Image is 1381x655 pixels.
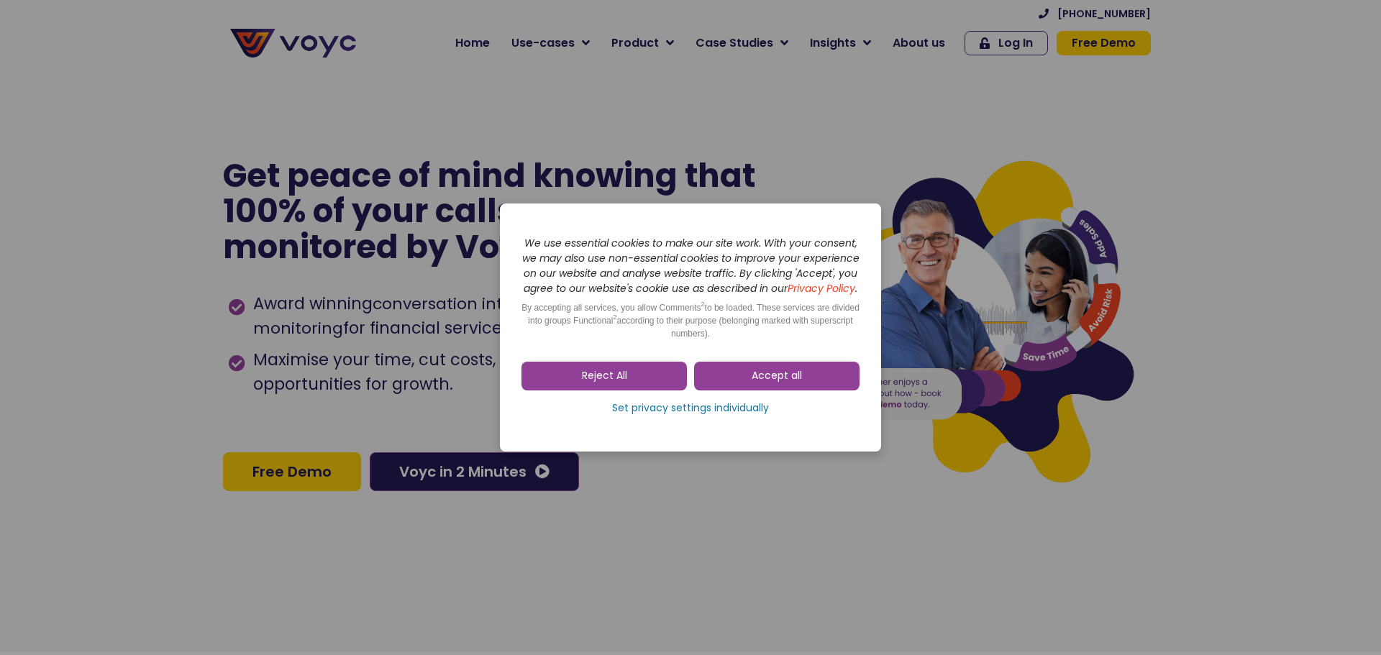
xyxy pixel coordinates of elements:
[521,303,860,339] span: By accepting all services, you allow Comments to be loaded. These services are divided into group...
[752,369,802,383] span: Accept all
[521,362,687,390] a: Reject All
[788,281,855,296] a: Privacy Policy
[613,313,616,321] sup: 2
[701,301,705,308] sup: 2
[582,369,627,383] span: Reject All
[522,236,860,296] i: We use essential cookies to make our site work. With your consent, we may also use non-essential ...
[521,398,860,419] a: Set privacy settings individually
[612,401,769,416] span: Set privacy settings individually
[694,362,860,390] a: Accept all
